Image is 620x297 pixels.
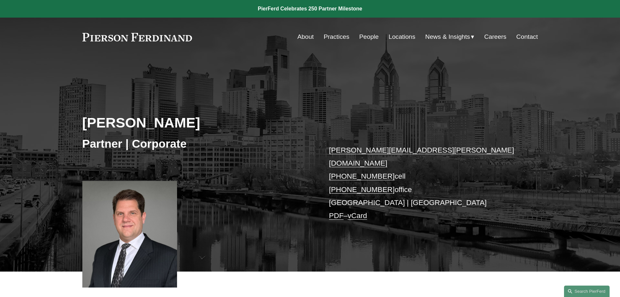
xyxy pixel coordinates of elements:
a: PDF [329,212,344,220]
a: folder dropdown [425,31,475,43]
a: Practices [324,31,349,43]
a: Careers [484,31,506,43]
h3: Partner | Corporate [82,137,310,151]
a: [PERSON_NAME][EMAIL_ADDRESS][PERSON_NAME][DOMAIN_NAME] [329,146,514,167]
a: Locations [389,31,415,43]
a: People [359,31,379,43]
a: [PHONE_NUMBER] [329,172,395,180]
span: News & Insights [425,31,470,43]
a: Contact [516,31,538,43]
a: About [297,31,314,43]
a: [PHONE_NUMBER] [329,186,395,194]
a: vCard [348,212,367,220]
a: Search this site [564,286,610,297]
h2: [PERSON_NAME] [82,114,310,131]
p: cell office [GEOGRAPHIC_DATA] | [GEOGRAPHIC_DATA] – [329,144,519,223]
